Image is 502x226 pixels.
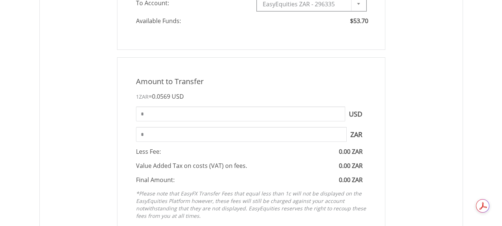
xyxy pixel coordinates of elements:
[172,92,184,101] span: USD
[350,17,368,25] span: $53.70
[339,147,363,156] span: 0.00 ZAR
[136,93,149,100] span: 1
[136,176,175,184] span: Final Amount:
[139,93,149,100] span: ZAR
[152,92,170,101] span: 0.0569
[136,190,366,219] em: *Please note that EasyFX Transfer Fees that equal less than 1c will not be displayed on the EasyE...
[136,147,161,156] span: Less Fee:
[347,127,366,142] span: ZAR
[130,76,372,87] div: Amount to Transfer
[130,17,251,25] span: Available Funds:
[339,162,363,170] span: 0.00 ZAR
[136,162,247,170] span: Value Added Tax on costs (VAT) on fees.
[149,92,184,101] span: =
[339,176,363,184] span: 0.00 ZAR
[345,106,366,121] span: USD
